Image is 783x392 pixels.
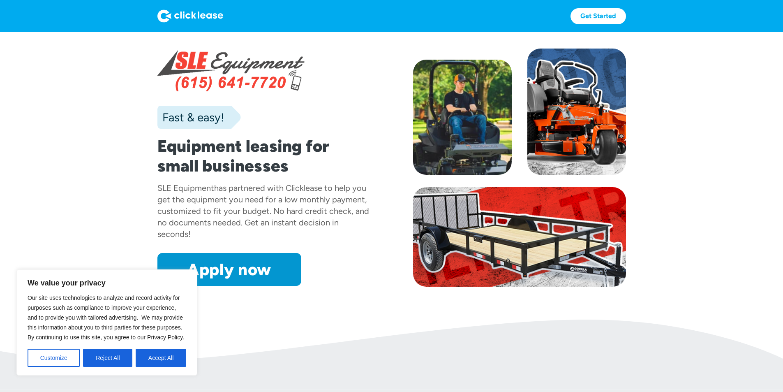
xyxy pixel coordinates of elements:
div: SLE Equipment [157,183,214,193]
div: has partnered with Clicklease to help you get the equipment you need for a low monthly payment, c... [157,183,369,239]
button: Accept All [136,349,186,367]
button: Reject All [83,349,132,367]
a: Apply now [157,253,301,286]
p: We value your privacy [28,278,186,288]
h1: Equipment leasing for small businesses [157,136,370,176]
button: Customize [28,349,80,367]
div: Fast & easy! [157,109,224,125]
span: Our site uses technologies to analyze and record activity for purposes such as compliance to impr... [28,295,184,341]
img: Logo [157,9,223,23]
div: We value your privacy [16,269,197,376]
a: Get Started [571,8,626,24]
